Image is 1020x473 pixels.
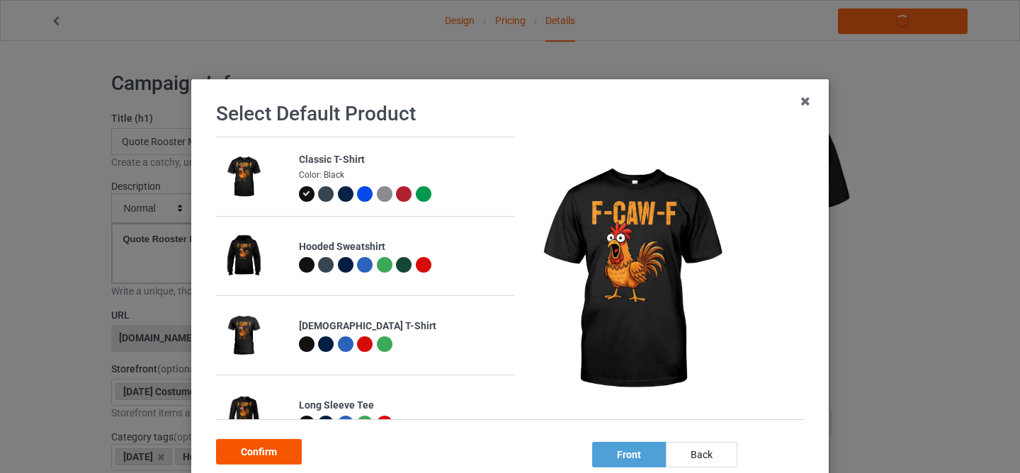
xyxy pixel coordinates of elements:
div: Classic T-Shirt [299,153,508,167]
div: Hooded Sweatshirt [299,240,508,254]
div: front [592,442,666,467]
div: back [666,442,737,467]
div: Long Sleeve Tee [299,399,508,413]
h1: Select Default Product [216,101,804,127]
img: heather_texture.png [377,186,392,202]
div: Color: Black [299,169,508,181]
div: Confirm [216,439,302,465]
div: [DEMOGRAPHIC_DATA] T-Shirt [299,319,508,334]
